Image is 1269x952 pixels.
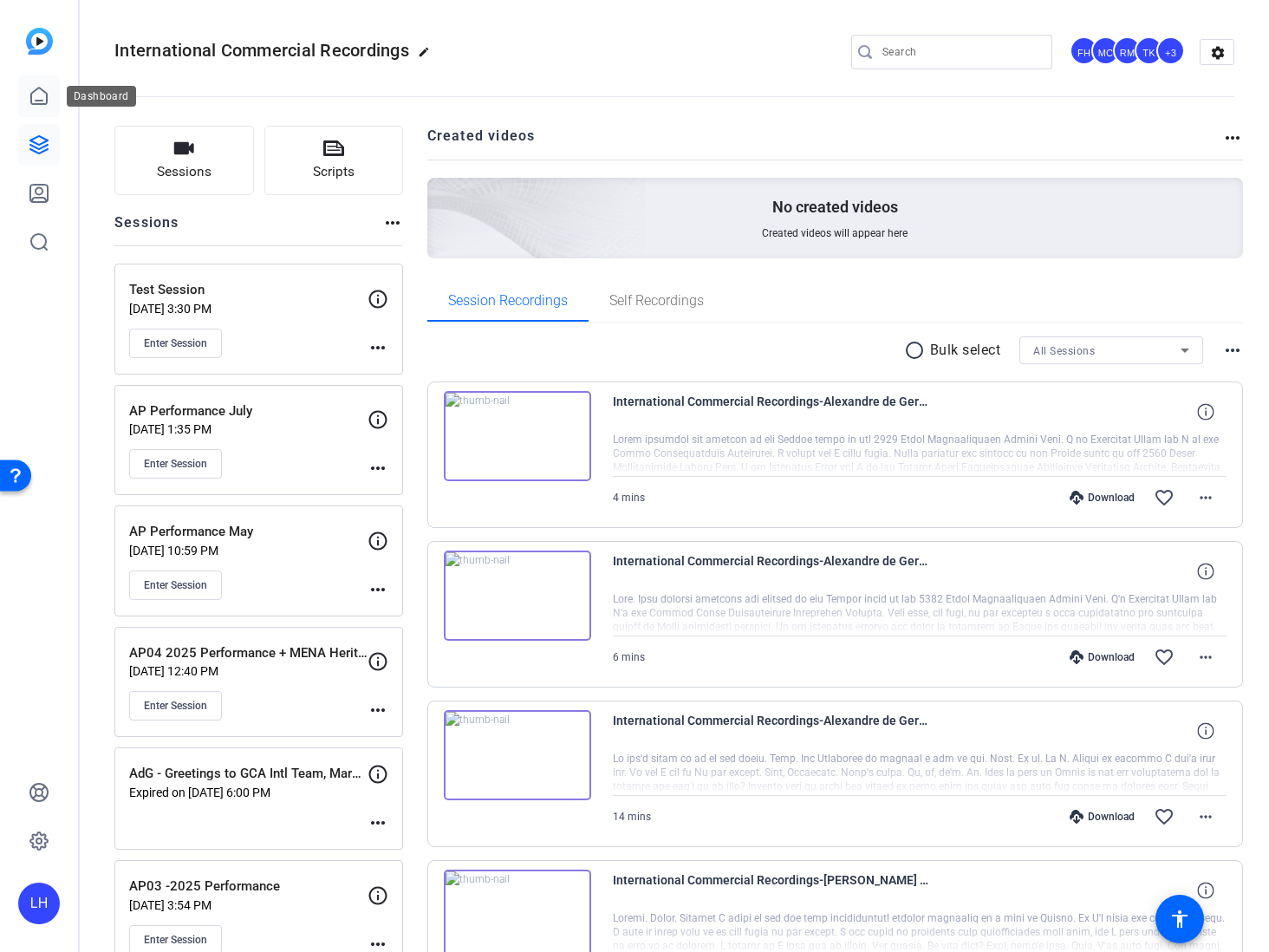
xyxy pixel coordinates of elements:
[368,812,388,833] mat-icon: more_horiz
[144,699,207,713] span: Enter Session
[129,691,222,721] button: Enter Session
[129,302,368,316] p: [DATE] 3:30 PM
[1070,36,1100,67] ngx-avatar: Fred Hendricks
[613,391,934,433] span: International Commercial Recordings-Alexandre de Germay3-AP Performance May-2025-10-13-10-34-14-9...
[1070,36,1098,65] div: FH
[609,294,704,308] span: Self Recordings
[129,877,368,897] p: AP03 -2025 Performance
[1169,909,1190,929] mat-icon: accessibility
[1061,491,1143,505] div: Download
[144,578,207,592] span: Enter Session
[418,46,439,67] mat-icon: edit
[1135,36,1163,65] div: TK
[114,40,409,61] span: International Commercial Recordings
[26,28,53,55] img: blue-gradient.svg
[233,6,647,382] img: Creted videos background
[448,294,568,308] span: Session Recordings
[1091,36,1120,65] div: MC
[114,126,254,195] button: Sessions
[129,422,368,436] p: [DATE] 1:35 PM
[930,340,1001,361] p: Bulk select
[427,126,1223,160] h2: Created videos
[129,571,222,600] button: Enter Session
[613,870,934,911] span: International Commercial Recordings-[PERSON_NAME] Performance May-2025-10-01-16-05-27-364-2
[1154,806,1175,827] mat-icon: favorite_border
[157,162,211,182] span: Sessions
[613,551,934,592] span: International Commercial Recordings-Alexandre de Germay3-AP Performance May-2025-10-13-10-28-07-4...
[144,457,207,471] span: Enter Session
[264,126,404,195] button: Scripts
[129,449,222,479] button: Enter Session
[129,522,368,542] p: AP Performance May
[1091,36,1122,67] ngx-avatar: Matthew Cruz
[1154,647,1175,668] mat-icon: favorite_border
[1113,36,1143,67] ngx-avatar: Robert Mulero
[772,197,898,218] p: No created videos
[904,340,930,361] mat-icon: radio_button_unchecked
[18,883,60,924] div: LH
[129,544,368,558] p: [DATE] 10:59 PM
[144,336,207,350] span: Enter Session
[129,280,368,300] p: Test Session
[1033,345,1095,357] span: All Sessions
[313,162,355,182] span: Scripts
[444,710,591,800] img: thumb-nail
[129,764,368,784] p: AdG - Greetings to GCA Intl Team, Marketing Academy & Sales Force Coaching
[114,212,179,245] h2: Sessions
[129,786,368,799] p: Expired on [DATE] 6:00 PM
[368,458,388,479] mat-icon: more_horiz
[129,401,368,421] p: AP Performance July
[1201,40,1235,66] mat-icon: settings
[762,226,908,240] span: Created videos will appear here
[1061,810,1143,824] div: Download
[129,329,222,358] button: Enter Session
[613,492,645,504] span: 4 mins
[129,664,368,678] p: [DATE] 12:40 PM
[613,811,651,823] span: 14 mins
[129,643,368,663] p: AP04 2025 Performance + MENA Heritage Message
[882,42,1038,62] input: Search
[444,391,591,481] img: thumb-nail
[144,933,207,947] span: Enter Session
[1195,647,1216,668] mat-icon: more_horiz
[1135,36,1165,67] ngx-avatar: Tim Kless
[1154,487,1175,508] mat-icon: favorite_border
[368,700,388,721] mat-icon: more_horiz
[1113,36,1142,65] div: RM
[613,710,934,752] span: International Commercial Recordings-Alexandre de Germay3-AP Performance May-2025-10-13-10-05-36-7...
[1222,340,1243,361] mat-icon: more_horiz
[1222,127,1243,148] mat-icon: more_horiz
[368,579,388,600] mat-icon: more_horiz
[613,651,645,663] span: 6 mins
[368,337,388,358] mat-icon: more_horiz
[444,551,591,641] img: thumb-nail
[1195,487,1216,508] mat-icon: more_horiz
[129,898,368,912] p: [DATE] 3:54 PM
[1156,36,1185,65] div: +3
[382,212,403,233] mat-icon: more_horiz
[1195,806,1216,827] mat-icon: more_horiz
[1061,650,1143,664] div: Download
[67,86,136,107] div: Dashboard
